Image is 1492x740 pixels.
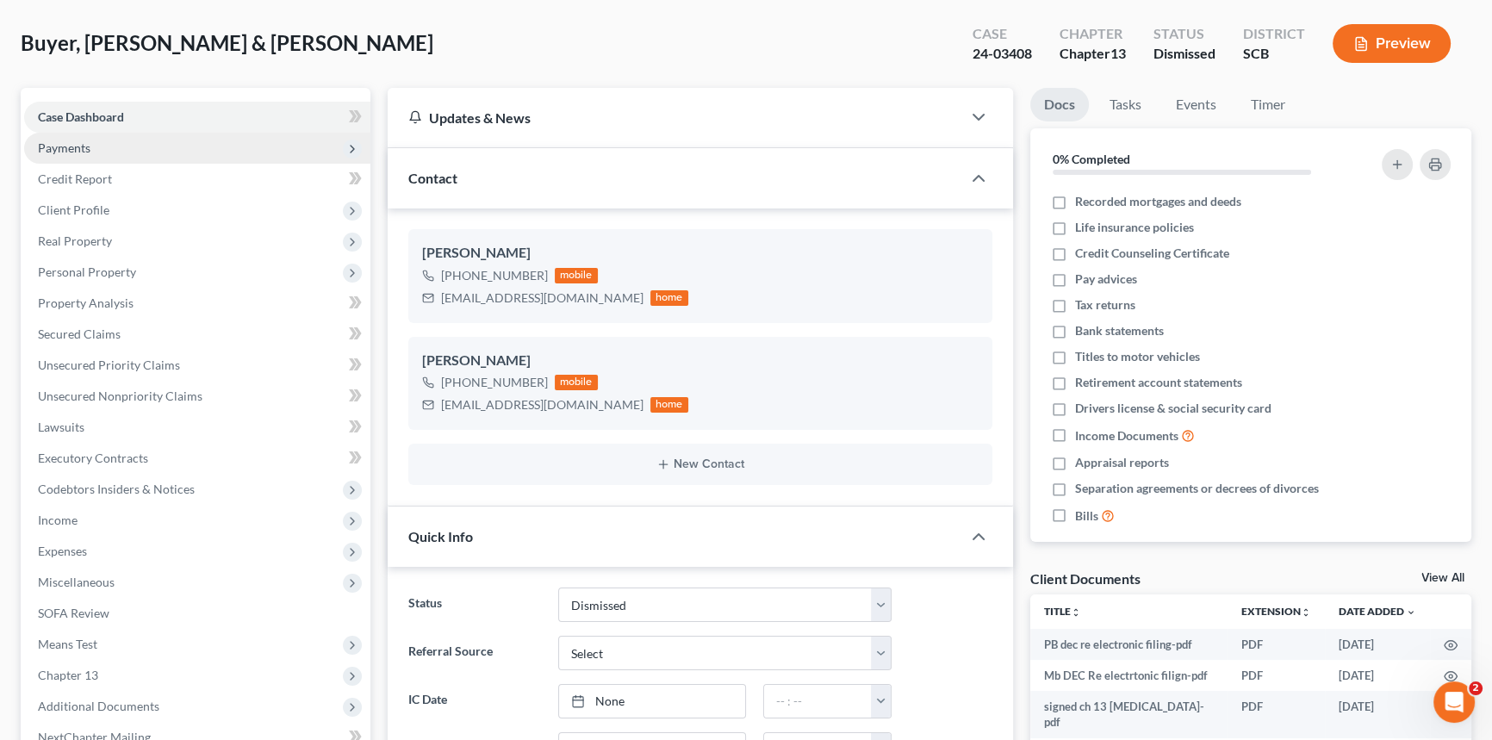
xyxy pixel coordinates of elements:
td: PB dec re electronic filing-pdf [1030,629,1228,660]
td: Mb DEC Re electrtonic filign-pdf [1030,660,1228,691]
i: unfold_more [1301,607,1311,618]
div: mobile [555,375,598,390]
a: Unsecured Priority Claims [24,350,370,381]
span: Tax returns [1075,296,1135,314]
div: 24-03408 [973,44,1032,64]
span: Contact [408,170,457,186]
td: PDF [1228,660,1325,691]
div: home [650,290,688,306]
button: New Contact [422,457,979,471]
a: Unsecured Nonpriority Claims [24,381,370,412]
button: Preview [1333,24,1451,63]
div: Dismissed [1153,44,1215,64]
span: Life insurance policies [1075,219,1194,236]
div: Chapter [1060,44,1126,64]
div: Client Documents [1030,569,1141,588]
div: SCB [1243,44,1305,64]
span: Drivers license & social security card [1075,400,1271,417]
label: Status [400,588,550,622]
a: Secured Claims [24,319,370,350]
span: Additional Documents [38,699,159,713]
iframe: Intercom live chat [1433,681,1475,723]
span: Pay advices [1075,271,1137,288]
td: [DATE] [1325,629,1430,660]
span: Lawsuits [38,420,84,434]
a: Tasks [1096,88,1155,121]
span: Chapter 13 [38,668,98,682]
div: [EMAIL_ADDRESS][DOMAIN_NAME] [441,396,643,414]
div: [EMAIL_ADDRESS][DOMAIN_NAME] [441,289,643,307]
a: Timer [1237,88,1299,121]
span: 13 [1110,45,1126,61]
span: Credit Counseling Certificate [1075,245,1229,262]
span: Income Documents [1075,427,1178,445]
div: [PHONE_NUMBER] [441,267,548,284]
div: Status [1153,24,1215,44]
a: Lawsuits [24,412,370,443]
span: Miscellaneous [38,575,115,589]
span: Case Dashboard [38,109,124,124]
a: Events [1162,88,1230,121]
div: Chapter [1060,24,1126,44]
i: expand_more [1406,607,1416,618]
label: IC Date [400,684,550,718]
a: Extensionunfold_more [1241,605,1311,618]
a: None [559,685,744,718]
i: unfold_more [1071,607,1081,618]
td: [DATE] [1325,691,1430,738]
td: signed ch 13 [MEDICAL_DATA]-pdf [1030,691,1228,738]
div: [PERSON_NAME] [422,243,979,264]
span: Recorded mortgages and deeds [1075,193,1241,210]
div: [PHONE_NUMBER] [441,374,548,391]
a: Titleunfold_more [1044,605,1081,618]
span: 2 [1469,681,1483,695]
span: Client Profile [38,202,109,217]
span: Payments [38,140,90,155]
div: mobile [555,268,598,283]
span: Appraisal reports [1075,454,1169,471]
span: Buyer, [PERSON_NAME] & [PERSON_NAME] [21,30,433,55]
span: Bank statements [1075,322,1164,339]
span: Unsecured Nonpriority Claims [38,389,202,403]
a: Date Added expand_more [1339,605,1416,618]
input: -- : -- [764,685,873,718]
a: Docs [1030,88,1089,121]
span: Executory Contracts [38,451,148,465]
span: Codebtors Insiders & Notices [38,482,195,496]
span: Property Analysis [38,295,134,310]
td: PDF [1228,691,1325,738]
span: SOFA Review [38,606,109,620]
div: Case [973,24,1032,44]
a: Executory Contracts [24,443,370,474]
span: Secured Claims [38,326,121,341]
span: Bills [1075,507,1098,525]
span: Retirement account statements [1075,374,1242,391]
label: Referral Source [400,636,550,670]
td: PDF [1228,629,1325,660]
a: SOFA Review [24,598,370,629]
a: Property Analysis [24,288,370,319]
div: Updates & News [408,109,941,127]
div: [PERSON_NAME] [422,351,979,371]
span: Means Test [38,637,97,651]
a: Case Dashboard [24,102,370,133]
span: Unsecured Priority Claims [38,358,180,372]
span: Real Property [38,233,112,248]
strong: 0% Completed [1053,152,1130,166]
span: Income [38,513,78,527]
td: [DATE] [1325,660,1430,691]
span: Separation agreements or decrees of divorces [1075,480,1319,497]
a: Credit Report [24,164,370,195]
div: home [650,397,688,413]
div: District [1243,24,1305,44]
a: View All [1421,572,1464,584]
span: Expenses [38,544,87,558]
span: Credit Report [38,171,112,186]
span: Personal Property [38,264,136,279]
span: Titles to motor vehicles [1075,348,1200,365]
span: Quick Info [408,528,473,544]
